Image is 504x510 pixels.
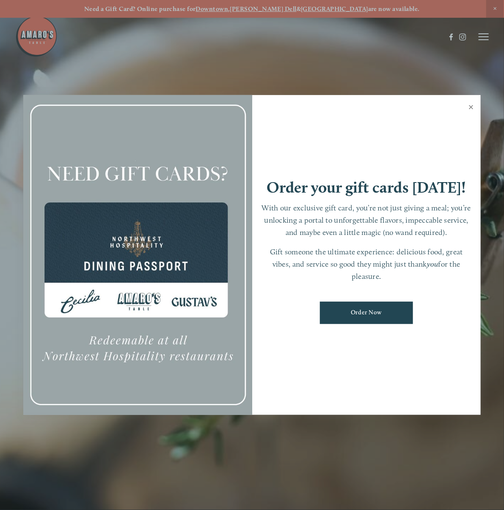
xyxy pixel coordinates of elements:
h1: Order your gift cards [DATE]! [267,180,466,195]
p: With our exclusive gift card, you’re not just giving a meal; you’re unlocking a portal to unforge... [261,202,473,238]
p: Gift someone the ultimate experience: delicious food, great vibes, and service so good they might... [261,246,473,282]
em: you [427,259,438,268]
a: Order Now [320,302,413,324]
a: Close [463,96,479,120]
